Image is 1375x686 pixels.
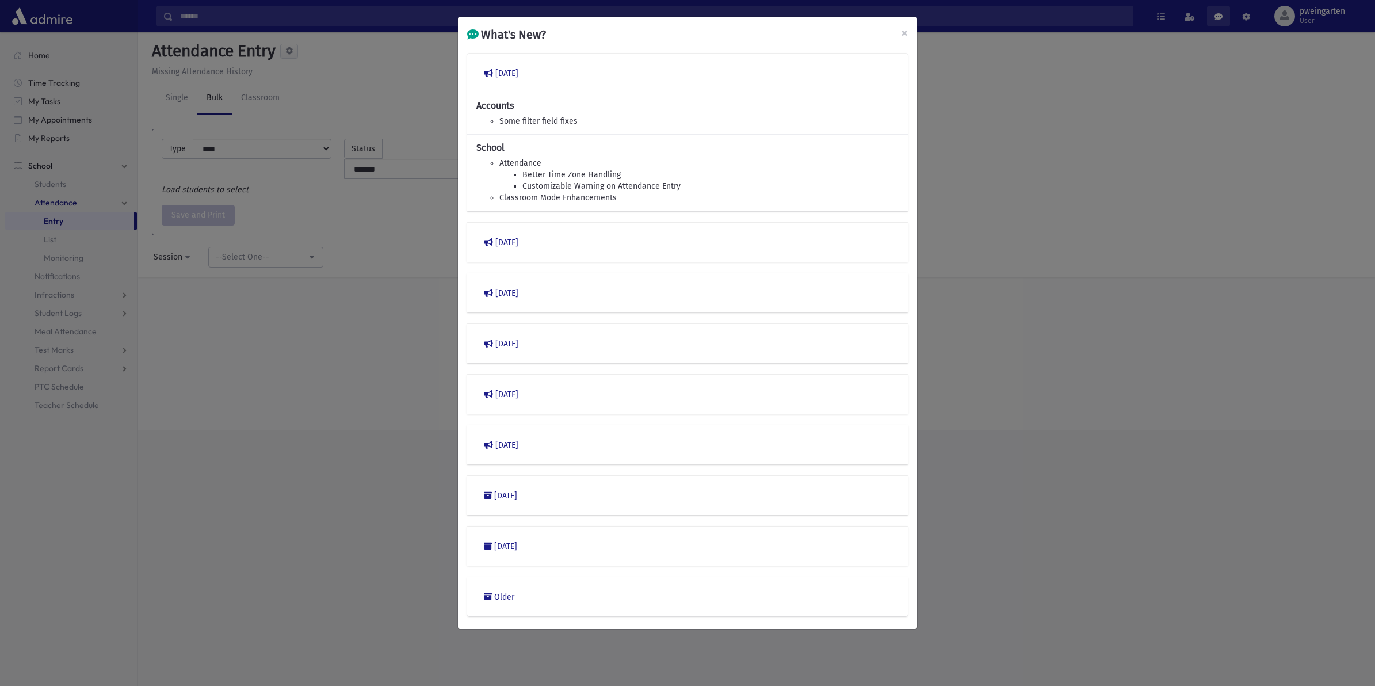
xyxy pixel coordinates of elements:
[476,63,899,83] button: [DATE]
[476,586,899,607] button: Older
[892,17,917,49] button: Close
[476,142,899,153] h6: School
[476,232,899,253] button: [DATE]
[476,435,899,455] button: [DATE]
[476,485,899,506] button: [DATE]
[467,26,546,43] h5: What's New?
[476,384,899,405] button: [DATE]
[522,181,899,192] li: Customizable Warning on Attendance Entry
[522,169,899,181] li: Better Time Zone Handling
[499,116,899,127] li: Some filter field fixes
[476,536,899,557] button: [DATE]
[476,100,899,111] h6: Accounts
[499,192,899,204] li: Classroom Mode Enhancements
[901,25,908,41] span: ×
[476,333,899,354] button: [DATE]
[476,283,899,303] button: [DATE]
[499,158,899,169] li: Attendance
